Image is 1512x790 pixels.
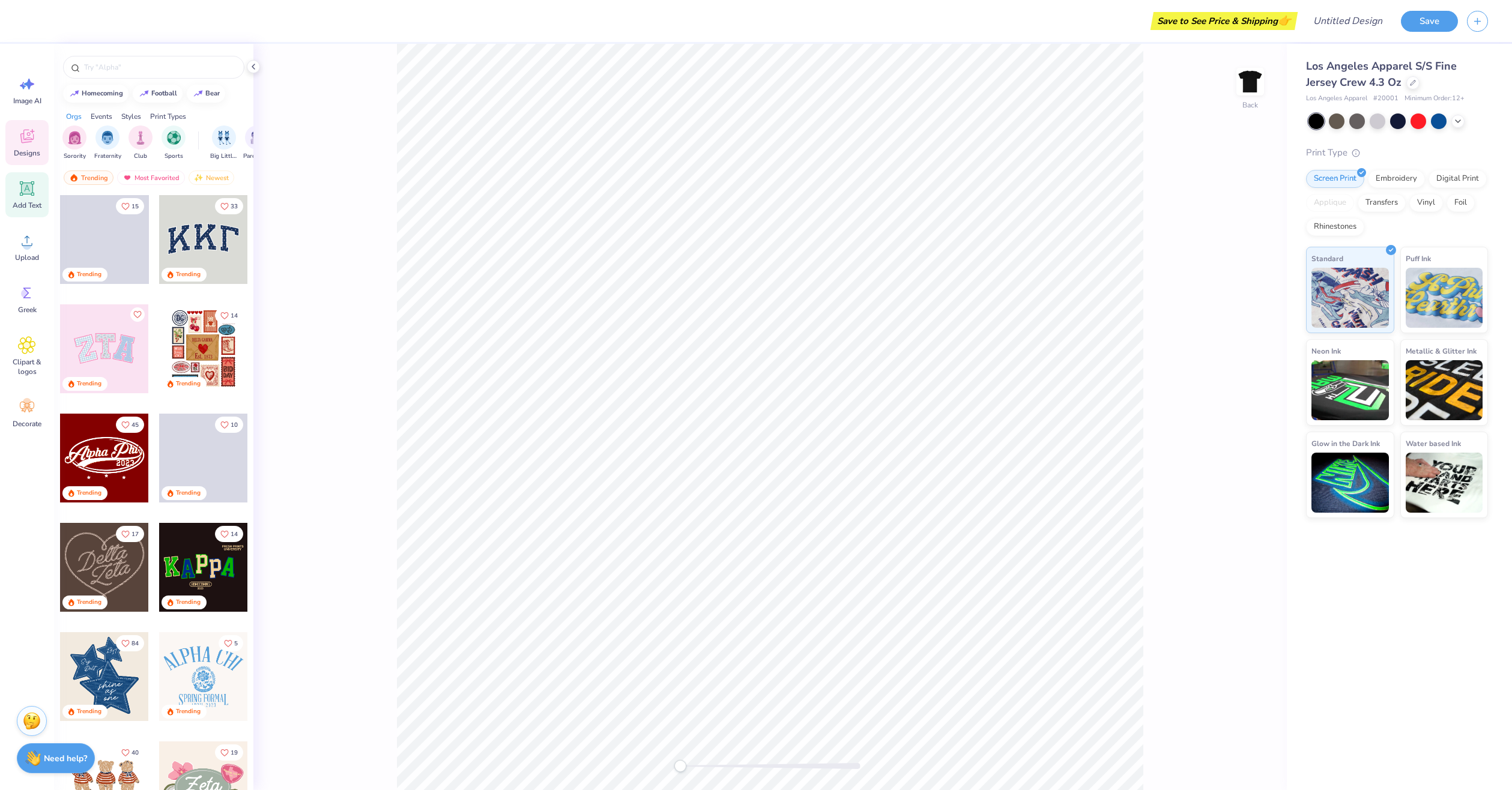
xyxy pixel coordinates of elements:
[1238,70,1262,94] img: Back
[210,125,238,161] div: filter for Big Little Reveal
[1406,437,1461,450] span: Water based Ink
[14,148,40,158] span: Designs
[1306,94,1367,104] span: Los Angeles Apparel
[165,152,183,161] span: Sports
[674,760,686,772] div: Accessibility label
[243,125,271,161] button: filter button
[1368,170,1425,188] div: Embroidery
[77,598,101,607] div: Trending
[176,707,201,716] div: Trending
[217,131,231,145] img: Big Little Reveal Image
[162,125,186,161] div: filter for Sports
[116,744,144,761] button: Like
[134,152,147,161] span: Club
[13,96,41,106] span: Image AI
[77,270,101,279] div: Trending
[13,201,41,210] span: Add Text
[133,85,183,103] button: football
[1306,194,1354,212] div: Applique
[1406,252,1431,265] span: Puff Ink
[1242,100,1258,110] div: Back
[63,85,129,103] button: homecoming
[1311,252,1343,265] span: Standard
[117,170,185,185] div: Most Favorited
[64,170,113,185] div: Trending
[122,173,132,182] img: most_fav.gif
[77,379,101,388] div: Trending
[132,750,139,756] span: 40
[116,526,144,542] button: Like
[13,419,41,429] span: Decorate
[243,125,271,161] div: filter for Parent's Weekend
[91,111,112,122] div: Events
[250,131,264,145] img: Parent's Weekend Image
[62,125,86,161] button: filter button
[187,85,225,103] button: bear
[1311,360,1389,420] img: Neon Ink
[176,270,201,279] div: Trending
[231,422,238,428] span: 10
[66,111,82,122] div: Orgs
[116,417,144,433] button: Like
[151,90,177,97] div: football
[83,61,237,73] input: Try "Alpha"
[77,707,101,716] div: Trending
[94,125,121,161] div: filter for Fraternity
[215,744,243,761] button: Like
[1447,194,1475,212] div: Foil
[1306,146,1488,160] div: Print Type
[1311,345,1341,357] span: Neon Ink
[132,531,139,537] span: 17
[194,173,204,182] img: newest.gif
[243,152,271,161] span: Parent's Weekend
[18,305,37,315] span: Greek
[1304,9,1392,33] input: Untitled Design
[15,253,39,262] span: Upload
[1406,360,1483,420] img: Metallic & Glitter Ink
[116,198,144,214] button: Like
[69,173,79,182] img: trending.gif
[205,90,220,97] div: bear
[210,125,238,161] button: filter button
[101,131,114,145] img: Fraternity Image
[176,379,201,388] div: Trending
[68,131,82,145] img: Sorority Image
[189,170,234,185] div: Newest
[129,125,153,161] button: filter button
[1406,268,1483,328] img: Puff Ink
[176,489,201,498] div: Trending
[44,753,87,764] strong: Need help?
[1429,170,1487,188] div: Digital Print
[1278,13,1291,28] span: 👉
[62,125,86,161] div: filter for Sorority
[77,489,101,498] div: Trending
[129,125,153,161] div: filter for Club
[162,125,186,161] button: filter button
[139,90,149,97] img: trend_line.gif
[231,531,238,537] span: 14
[94,152,121,161] span: Fraternity
[231,204,238,210] span: 33
[94,125,121,161] button: filter button
[150,111,186,122] div: Print Types
[70,90,79,97] img: trend_line.gif
[215,307,243,324] button: Like
[1406,345,1477,357] span: Metallic & Glitter Ink
[132,422,139,428] span: 45
[1311,437,1380,450] span: Glow in the Dark Ink
[234,641,238,647] span: 5
[7,357,47,376] span: Clipart & logos
[167,131,181,145] img: Sports Image
[176,598,201,607] div: Trending
[1405,94,1465,104] span: Minimum Order: 12 +
[215,417,243,433] button: Like
[1311,268,1389,328] img: Standard
[116,635,144,651] button: Like
[1306,218,1364,236] div: Rhinestones
[1311,453,1389,513] img: Glow in the Dark Ink
[1406,453,1483,513] img: Water based Ink
[193,90,203,97] img: trend_line.gif
[215,198,243,214] button: Like
[1401,11,1458,32] button: Save
[134,131,147,145] img: Club Image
